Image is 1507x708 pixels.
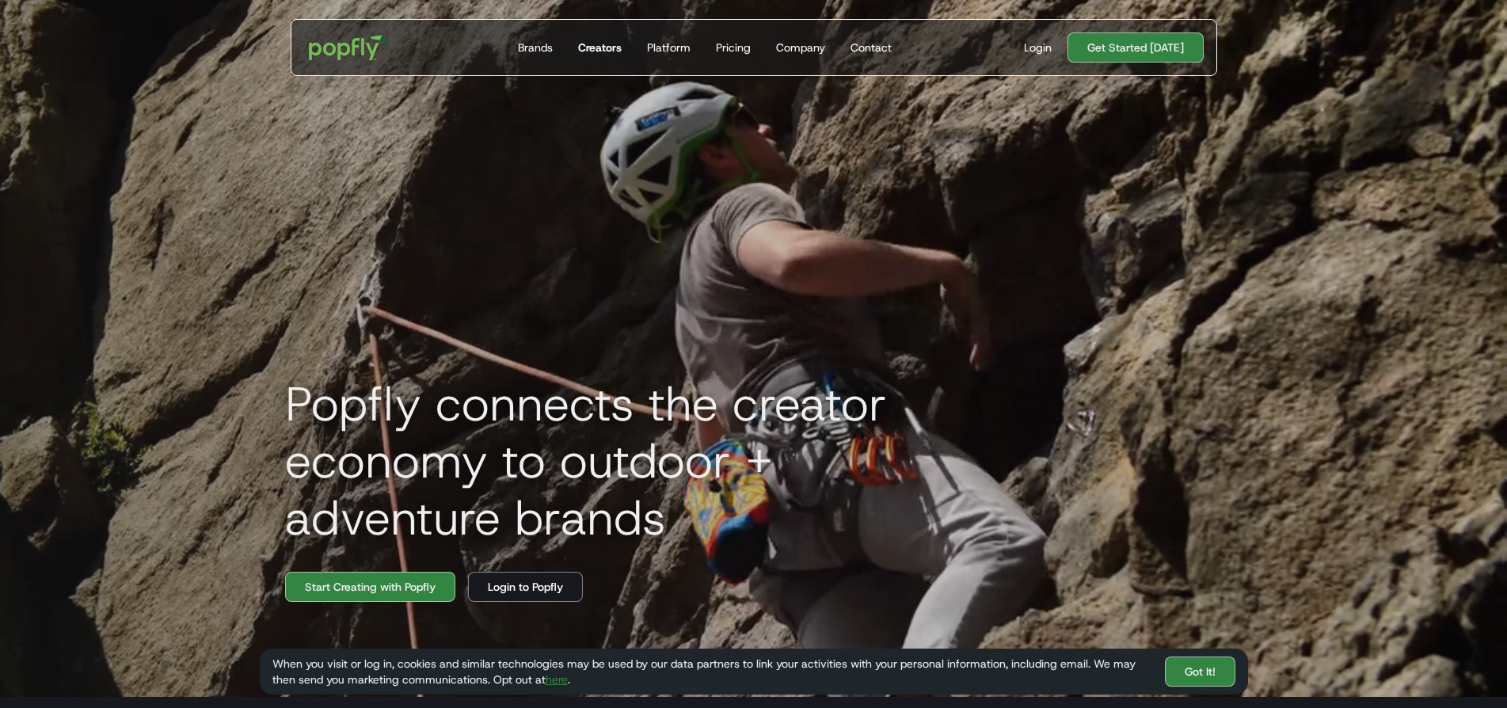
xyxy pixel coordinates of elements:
[770,20,832,75] a: Company
[776,40,825,55] div: Company
[1018,40,1058,55] a: Login
[572,20,628,75] a: Creators
[578,40,622,55] div: Creators
[272,656,1152,687] div: When you visit or log in, cookies and similar technologies may be used by our data partners to li...
[468,572,583,602] a: Login to Popfly
[272,375,985,546] h1: Popfly connects the creator economy to outdoor + adventure brands
[1024,40,1052,55] div: Login
[844,20,898,75] a: Contact
[512,20,559,75] a: Brands
[285,572,455,602] a: Start Creating with Popfly
[518,40,553,55] div: Brands
[546,672,568,687] a: here
[647,40,691,55] div: Platform
[641,20,697,75] a: Platform
[1165,657,1235,687] a: Got It!
[1067,32,1204,63] a: Get Started [DATE]
[298,24,400,71] a: home
[716,40,751,55] div: Pricing
[710,20,757,75] a: Pricing
[851,40,892,55] div: Contact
